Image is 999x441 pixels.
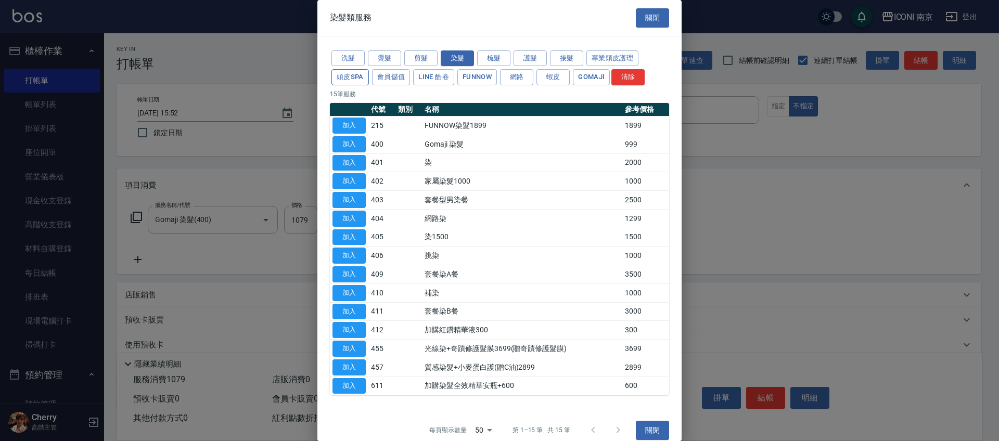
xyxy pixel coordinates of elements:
[422,302,622,321] td: 套餐染B餐
[332,304,366,320] button: 加入
[331,50,365,67] button: 洗髮
[622,340,669,358] td: 3699
[622,302,669,321] td: 3000
[550,50,583,67] button: 接髮
[332,155,366,171] button: 加入
[332,192,366,208] button: 加入
[514,50,547,67] button: 護髮
[457,69,497,85] button: FUNNOW
[422,172,622,191] td: 家屬染髮1000
[622,377,669,395] td: 600
[422,340,622,358] td: 光線染+奇蹟修護髮膜3699(贈奇蹟修護髮膜)
[332,266,366,282] button: 加入
[368,172,395,191] td: 402
[368,265,395,284] td: 409
[331,69,369,85] button: 頭皮SPA
[622,116,669,135] td: 1899
[636,421,669,440] button: 關閉
[368,247,395,265] td: 406
[422,153,622,172] td: 染
[368,209,395,228] td: 404
[622,191,669,210] td: 2500
[332,285,366,301] button: 加入
[368,50,401,67] button: 燙髮
[368,377,395,395] td: 611
[368,340,395,358] td: 455
[573,69,610,85] button: Gomaji
[368,103,395,116] th: 代號
[422,377,622,395] td: 加購染髮全效精華安瓶+600
[500,69,533,85] button: 網路
[622,265,669,284] td: 3500
[622,228,669,247] td: 1500
[536,69,570,85] button: 蝦皮
[622,135,669,153] td: 999
[622,358,669,377] td: 2899
[368,283,395,302] td: 410
[622,153,669,172] td: 2000
[422,283,622,302] td: 補染
[395,103,422,116] th: 類別
[622,283,669,302] td: 1000
[368,153,395,172] td: 401
[332,229,366,245] button: 加入
[332,248,366,264] button: 加入
[372,69,411,85] button: 會員儲值
[422,209,622,228] td: 網路染
[422,321,622,340] td: 加購紅鑽精華液300
[622,209,669,228] td: 1299
[622,172,669,191] td: 1000
[368,228,395,247] td: 405
[332,211,366,227] button: 加入
[622,103,669,116] th: 參考價格
[422,135,622,153] td: Gomaji 染髮
[586,50,638,67] button: 專業頭皮護理
[622,321,669,340] td: 300
[332,322,366,338] button: 加入
[422,247,622,265] td: 挑染
[422,103,622,116] th: 名稱
[611,69,645,85] button: 清除
[422,228,622,247] td: 染1500
[422,116,622,135] td: FUNNOW染髮1899
[368,135,395,153] td: 400
[422,265,622,284] td: 套餐染A餐
[332,359,366,375] button: 加入
[332,136,366,152] button: 加入
[330,89,669,99] p: 15 筆服務
[622,247,669,265] td: 1000
[368,321,395,340] td: 412
[332,378,366,394] button: 加入
[422,358,622,377] td: 質感染髮+小麥蛋白護(贈C油)2899
[368,302,395,321] td: 411
[636,8,669,28] button: 關閉
[332,118,366,134] button: 加入
[332,341,366,357] button: 加入
[477,50,510,67] button: 梳髮
[332,173,366,189] button: 加入
[441,50,474,67] button: 染髮
[429,425,467,435] p: 每頁顯示數量
[368,191,395,210] td: 403
[422,191,622,210] td: 套餐型男染餐
[368,358,395,377] td: 457
[404,50,438,67] button: 剪髮
[330,12,372,23] span: 染髮類服務
[513,425,570,435] p: 第 1–15 筆 共 15 筆
[368,116,395,135] td: 215
[413,69,454,85] button: LINE 酷卷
